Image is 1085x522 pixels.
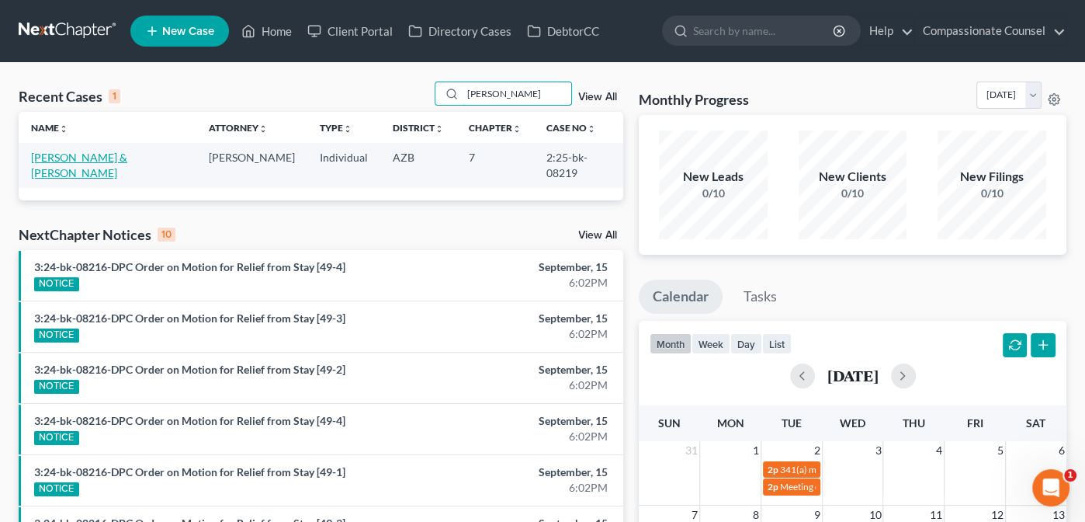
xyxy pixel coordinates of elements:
span: 1 [751,441,761,460]
div: 6:02PM [427,378,608,393]
div: 0/10 [659,186,768,201]
a: Help [861,17,913,45]
a: DebtorCC [519,17,607,45]
div: New Leads [659,168,768,186]
span: 6 [1057,441,1066,460]
td: Individual [307,143,380,187]
a: Compassionate Counsel [915,17,1066,45]
i: unfold_more [258,124,268,134]
button: day [730,333,762,354]
a: Home [234,17,300,45]
a: Directory Cases [400,17,519,45]
span: 2p [768,464,778,475]
div: 10 [158,228,175,242]
span: Sat [1026,416,1045,430]
div: 6:02PM [427,480,608,496]
div: NOTICE [34,431,79,445]
span: Wed [840,416,865,430]
i: unfold_more [587,124,596,134]
span: Thu [903,416,925,430]
a: 3:24-bk-08216-DPC Order on Motion for Relief from Stay [49-1] [34,465,345,478]
h2: [DATE] [827,367,879,384]
span: 2 [813,441,822,460]
div: New Clients [799,168,907,186]
div: NOTICE [34,277,79,291]
input: Search by name... [693,16,835,45]
div: 0/10 [938,186,1046,201]
h3: Monthly Progress [639,90,749,109]
div: September, 15 [427,362,608,378]
span: 1 [1064,469,1076,482]
a: View All [578,230,617,241]
td: AZB [380,143,456,187]
span: 31 [684,441,699,460]
div: 6:02PM [427,275,608,291]
div: NextChapter Notices [19,225,175,244]
span: 5 [996,441,1005,460]
div: September, 15 [427,413,608,429]
a: 3:24-bk-08216-DPC Order on Motion for Relief from Stay [49-2] [34,363,345,376]
iframe: Intercom live chat [1032,469,1069,506]
span: Fri [966,416,983,430]
a: Case Nounfold_more [546,122,596,134]
td: [PERSON_NAME] [196,143,307,187]
input: Search by name... [463,82,571,105]
div: Recent Cases [19,87,120,106]
span: New Case [162,26,214,37]
div: NOTICE [34,380,79,394]
div: September, 15 [427,259,608,275]
a: Tasks [730,280,791,314]
a: Districtunfold_more [393,122,444,134]
a: 3:24-bk-08216-DPC Order on Motion for Relief from Stay [49-4] [34,414,345,427]
td: 2:25-bk-08219 [534,143,624,187]
div: 6:02PM [427,429,608,444]
i: unfold_more [512,124,522,134]
i: unfold_more [435,124,444,134]
a: Client Portal [300,17,400,45]
div: 0/10 [799,186,907,201]
a: Chapterunfold_more [469,122,522,134]
a: 3:24-bk-08216-DPC Order on Motion for Relief from Stay [49-3] [34,311,345,325]
div: New Filings [938,168,1046,186]
div: NOTICE [34,482,79,496]
span: 2p [768,481,778,492]
div: 1 [109,89,120,103]
a: View All [578,92,617,103]
a: 3:24-bk-08216-DPC Order on Motion for Relief from Stay [49-4] [34,260,345,273]
a: Calendar [639,280,723,314]
a: [PERSON_NAME] & [PERSON_NAME] [31,151,127,179]
div: NOTICE [34,329,79,343]
span: 4 [934,441,944,460]
button: month [650,333,692,354]
span: Mon [717,416,744,430]
a: Nameunfold_more [31,122,68,134]
button: list [762,333,792,354]
a: Attorneyunfold_more [209,122,268,134]
span: 3 [873,441,882,460]
td: 7 [456,143,534,187]
button: week [692,333,730,354]
a: Typeunfold_more [320,122,352,134]
div: 6:02PM [427,326,608,342]
i: unfold_more [59,124,68,134]
div: September, 15 [427,465,608,480]
div: September, 15 [427,311,608,326]
span: Sun [658,416,681,430]
span: Tue [782,416,802,430]
i: unfold_more [343,124,352,134]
